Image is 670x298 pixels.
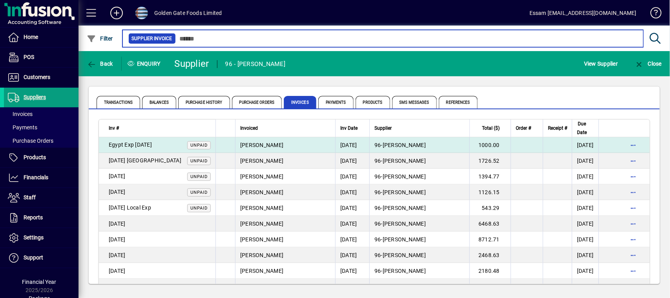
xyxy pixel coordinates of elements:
td: [DATE] [335,184,369,200]
button: More options [627,265,640,277]
span: 96 [374,142,381,148]
div: Inv Date [340,124,365,132]
a: Invoices [4,107,79,121]
span: Due Date [577,120,587,137]
span: Back [87,61,113,67]
span: Financials [24,174,48,180]
button: More options [627,186,640,199]
button: Profile [129,6,154,20]
span: [PERSON_NAME] [240,173,283,180]
td: 2951.61 [469,279,511,294]
span: Inv Date [340,124,358,132]
span: Customers [24,74,50,80]
span: Financial Year [22,279,57,285]
button: More options [627,202,640,214]
span: [PERSON_NAME] [383,221,426,227]
span: Reports [24,214,43,221]
div: Total ($) [475,124,507,132]
button: More options [627,280,640,293]
span: Payments [8,124,37,131]
span: Support [24,254,43,261]
span: Balances [142,96,176,109]
button: Back [85,57,115,71]
a: Customers [4,68,79,87]
span: Unpaid [190,206,208,211]
span: 96 [374,158,381,164]
span: SMS Messages [392,96,437,109]
span: References [439,96,478,109]
td: [DATE] [572,232,599,247]
td: [DATE] [335,279,369,294]
span: POS [24,54,34,60]
td: [DATE] [335,169,369,184]
span: Egypt Exp [DATE] [109,142,152,148]
a: POS [4,48,79,67]
span: [PERSON_NAME] [240,236,283,243]
a: Knowledge Base [644,2,660,27]
span: Purchase Orders [232,96,282,109]
span: [PERSON_NAME] [383,283,426,290]
span: 96 [374,173,381,180]
span: Products [356,96,390,109]
span: Order # [516,124,531,132]
span: Invoices [284,96,316,109]
button: View Supplier [582,57,620,71]
td: 1000.00 [469,137,511,153]
td: 1126.15 [469,184,511,200]
app-page-header-button: Back [79,57,122,71]
button: Filter [85,31,115,46]
button: More options [627,217,640,230]
span: [PERSON_NAME] [383,252,426,258]
a: Support [4,248,79,268]
a: Financials [4,168,79,188]
span: Staff [24,194,36,201]
span: [PERSON_NAME] [383,158,426,164]
td: [DATE] [572,137,599,153]
button: Add [104,6,129,20]
span: 96 [374,236,381,243]
td: - [369,169,469,184]
span: View Supplier [584,57,618,70]
td: [DATE] [335,200,369,216]
span: [DATE] [109,173,126,179]
button: More options [627,170,640,183]
span: Invoiced [240,124,258,132]
span: 96 [374,283,381,290]
span: [DATE] [109,283,126,290]
span: 96 [374,252,381,258]
td: [DATE] [335,232,369,247]
div: Due Date [577,120,594,137]
span: Receipt # [548,124,567,132]
span: [DATE] [GEOGRAPHIC_DATA] [109,157,181,164]
span: Unpaid [190,143,208,148]
td: - [369,263,469,279]
button: More options [627,155,640,167]
span: [PERSON_NAME] [240,283,283,290]
span: [DATE] Local Exp [109,204,151,211]
span: Total ($) [482,124,500,132]
td: - [369,247,469,263]
span: Products [24,154,46,160]
span: [PERSON_NAME] [240,252,283,258]
td: - [369,279,469,294]
span: Payments [318,96,354,109]
td: 2468.63 [469,247,511,263]
a: Settings [4,228,79,248]
div: Essam [EMAIL_ADDRESS][DOMAIN_NAME] [529,7,637,19]
td: 1726.52 [469,153,511,169]
div: Enquiry [122,57,169,70]
td: [DATE] [572,216,599,232]
span: Filter [87,35,113,42]
div: 96 - [PERSON_NAME] [225,58,286,70]
td: - [369,153,469,169]
span: Close [634,61,662,67]
span: Suppliers [24,94,46,100]
span: [DATE] [109,221,126,227]
span: Unpaid [190,158,208,164]
td: [DATE] [572,263,599,279]
td: 8712.71 [469,232,511,247]
td: [DATE] [572,247,599,263]
span: [DATE] [109,268,126,274]
span: Supplier Invoice [132,35,172,42]
td: - [369,137,469,153]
